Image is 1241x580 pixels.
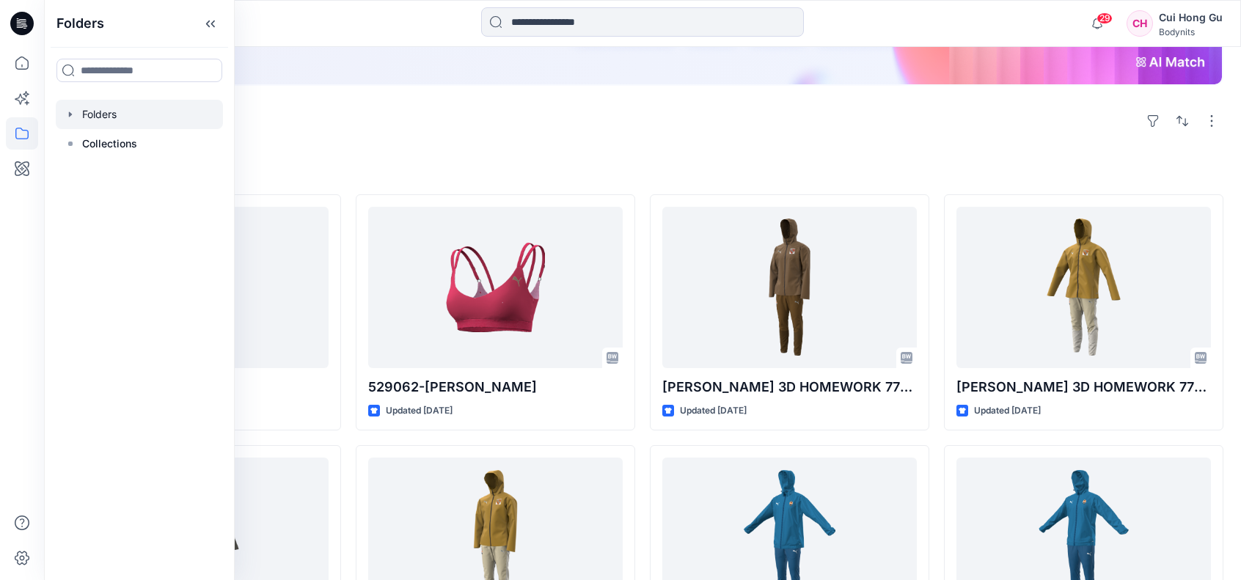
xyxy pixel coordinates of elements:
[1127,10,1153,37] div: CH
[680,403,747,419] p: Updated [DATE]
[1159,26,1223,37] div: Bodynits
[368,207,623,368] a: 529062-Jenny Ha
[386,403,453,419] p: Updated [DATE]
[662,377,917,397] p: [PERSON_NAME] 3D HOMEWORK 776961 778606 outfit-size M
[662,207,917,368] a: Hieu 3D HOMEWORK 776961 778606 outfit-size M
[974,403,1041,419] p: Updated [DATE]
[82,135,137,153] p: Collections
[956,207,1211,368] a: Lanice 3D HOMEWORK 776961 778606 outfit-Size L--
[956,377,1211,397] p: [PERSON_NAME] 3D HOMEWORK 776961 778606 outfit-Size L--
[1159,9,1223,26] div: Cui Hong Gu
[62,162,1223,180] h4: Styles
[368,377,623,397] p: 529062-[PERSON_NAME]
[1097,12,1113,24] span: 29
